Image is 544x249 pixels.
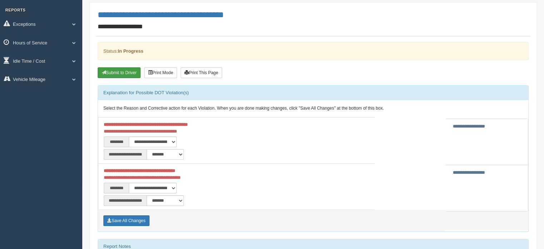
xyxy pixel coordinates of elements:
[98,100,528,117] div: Select the Reason and Corrective action for each Violation. When you are done making changes, cli...
[98,42,529,60] div: Status:
[181,67,222,78] button: Print This Page
[144,67,177,78] button: Print Mode
[118,48,143,54] strong: In Progress
[98,67,141,78] button: Submit To Driver
[98,86,528,100] div: Explanation for Possible DOT Violation(s)
[103,215,150,226] button: Save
